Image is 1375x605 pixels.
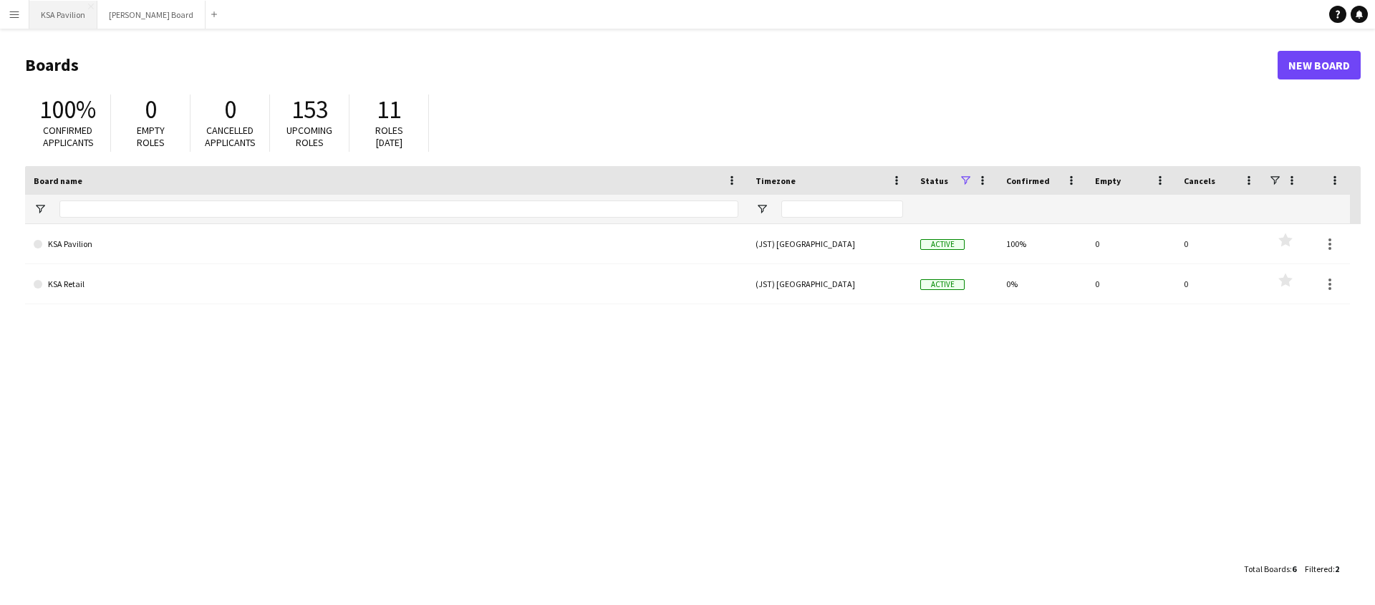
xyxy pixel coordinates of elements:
div: : [1305,555,1339,583]
span: Upcoming roles [286,124,332,149]
span: Empty [1095,175,1121,186]
span: Timezone [756,175,796,186]
span: Confirmed [1006,175,1050,186]
span: Cancelled applicants [205,124,256,149]
div: 100% [998,224,1086,263]
div: 0 [1175,224,1264,263]
span: Total Boards [1244,563,1290,574]
h1: Boards [25,54,1278,76]
span: 0 [224,94,236,125]
span: Cancels [1184,175,1215,186]
span: Board name [34,175,82,186]
span: 11 [377,94,401,125]
input: Board name Filter Input [59,200,738,218]
input: Timezone Filter Input [781,200,903,218]
button: Open Filter Menu [756,203,768,216]
div: (JST) [GEOGRAPHIC_DATA] [747,224,912,263]
div: 0 [1086,264,1175,304]
a: New Board [1278,51,1361,79]
div: (JST) [GEOGRAPHIC_DATA] [747,264,912,304]
div: 0 [1175,264,1264,304]
span: 6 [1292,563,1296,574]
span: Empty roles [137,124,165,149]
button: Open Filter Menu [34,203,47,216]
button: [PERSON_NAME] Board [97,1,206,29]
span: 2 [1335,563,1339,574]
div: : [1244,555,1296,583]
span: Confirmed applicants [43,124,94,149]
div: 0% [998,264,1086,304]
span: Status [920,175,948,186]
span: Filtered [1305,563,1333,574]
div: 0 [1086,224,1175,263]
span: Active [920,279,965,290]
button: KSA Pavilion [29,1,97,29]
span: 153 [291,94,328,125]
span: 100% [39,94,96,125]
span: Active [920,239,965,250]
span: 0 [145,94,157,125]
a: KSA Pavilion [34,224,738,264]
a: KSA Retail [34,264,738,304]
span: Roles [DATE] [375,124,403,149]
